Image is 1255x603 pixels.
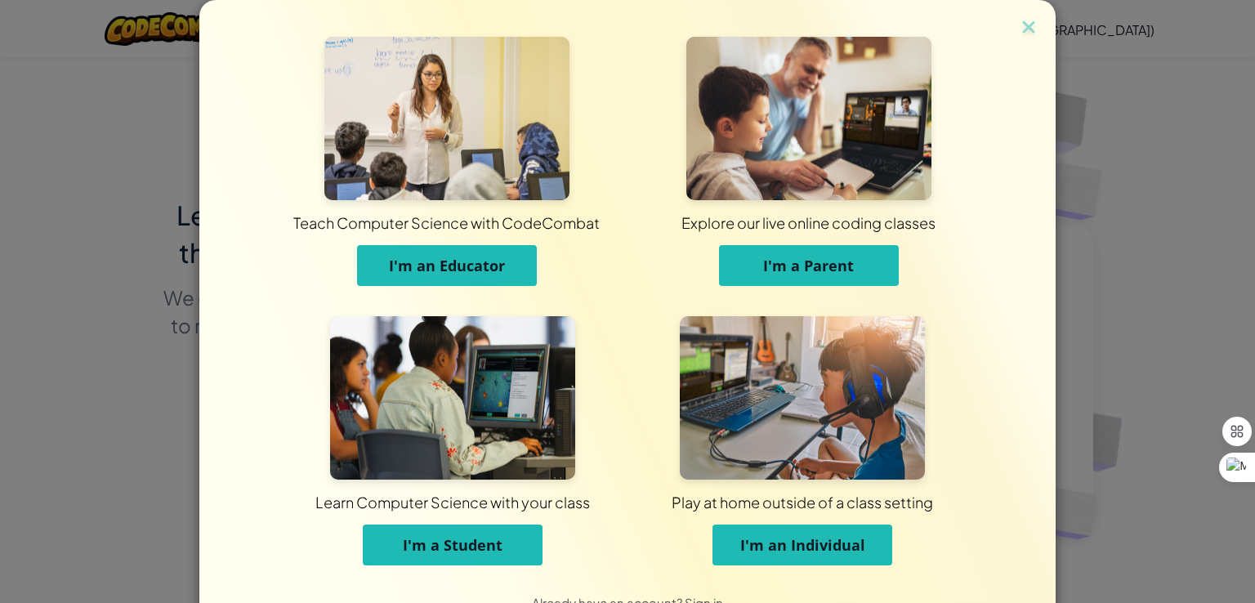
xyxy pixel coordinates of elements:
img: For Educators [324,37,569,200]
span: I'm a Student [403,535,502,555]
button: I'm an Individual [712,525,892,565]
span: I'm an Educator [389,256,505,275]
img: For Parents [686,37,931,200]
button: I'm a Parent [719,245,899,286]
span: I'm a Parent [763,256,854,275]
img: close icon [1018,16,1039,41]
img: For Individuals [680,316,925,480]
button: I'm a Student [363,525,543,565]
div: Play at home outside of a class setting [400,492,1204,512]
img: For Students [330,316,575,480]
button: I'm an Educator [357,245,537,286]
span: I'm an Individual [740,535,865,555]
div: Explore our live online coding classes [388,212,1229,233]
